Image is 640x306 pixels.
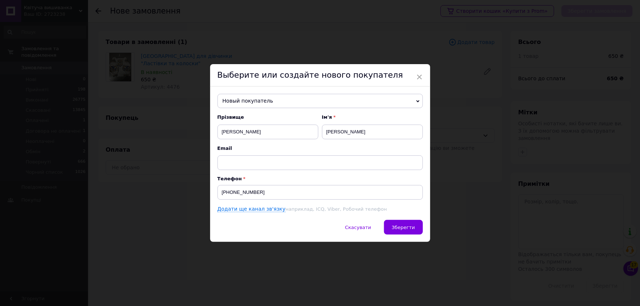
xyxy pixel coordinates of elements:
span: Новый покупатель [217,94,423,108]
span: Прізвище [217,114,318,121]
input: +38 096 0000000 [217,185,423,200]
div: Выберите или создайте нового покупателя [210,64,430,86]
input: Наприклад: Іван [322,125,423,139]
a: Додати ще канал зв'язку [217,206,286,212]
span: Зберегти [392,225,415,230]
span: Ім'я [322,114,423,121]
span: Email [217,145,423,152]
input: Наприклад: Іванов [217,125,318,139]
span: наприклад, ICQ, Viber, Робочий телефон [286,206,387,212]
button: Скасувати [337,220,379,235]
button: Зберегти [384,220,423,235]
span: Скасувати [345,225,371,230]
span: × [416,71,423,83]
p: Телефон [217,176,423,181]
